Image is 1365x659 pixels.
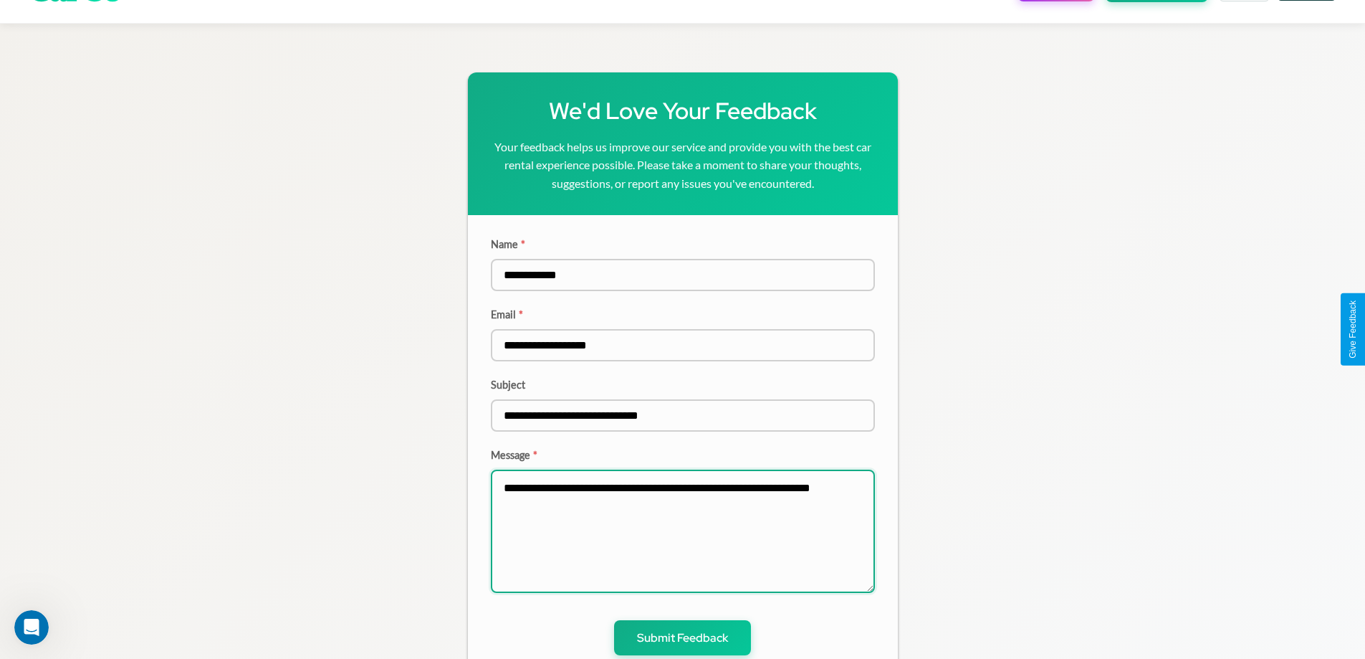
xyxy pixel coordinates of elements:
p: Your feedback helps us improve our service and provide you with the best car rental experience po... [491,138,875,193]
label: Name [491,238,875,250]
div: Give Feedback [1348,300,1358,359]
iframe: Intercom live chat [14,610,49,645]
label: Subject [491,379,875,391]
label: Message [491,449,875,461]
h1: We'd Love Your Feedback [491,95,875,126]
label: Email [491,308,875,321]
button: Submit Feedback [614,620,751,655]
